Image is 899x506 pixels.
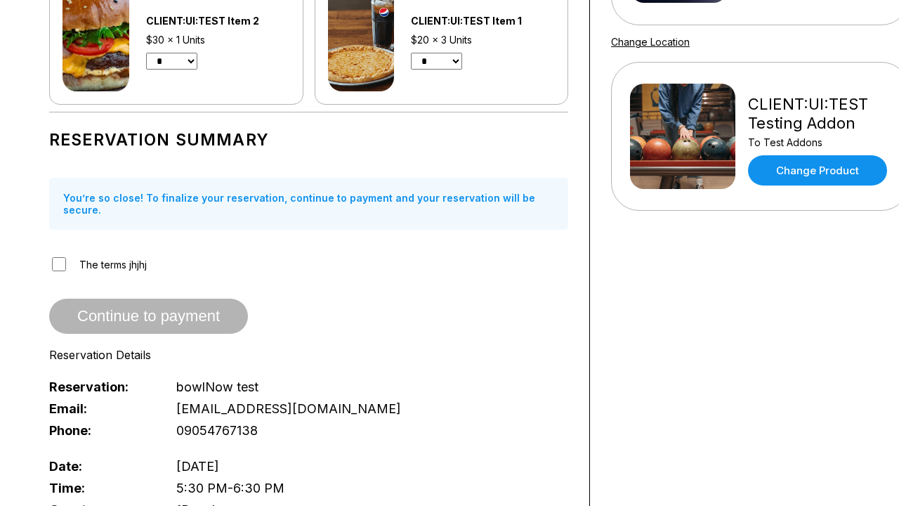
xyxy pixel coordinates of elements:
span: bowlNow test [176,379,258,394]
h1: Reservation Summary [49,130,568,150]
div: Reservation Details [49,348,568,362]
img: CLIENT:UI:TEST Testing Addon [630,84,735,189]
div: You’re so close! To finalize your reservation, continue to payment and your reservation will be s... [49,178,568,230]
div: CLIENT:UI:TEST Testing Addon [748,95,891,133]
div: CLIENT:UI:TEST Item 1 [411,15,555,27]
span: Reservation: [49,379,153,394]
span: Time: [49,481,153,495]
span: Email: [49,401,153,416]
div: To Test Addons [748,136,891,148]
span: The terms jhjhj [79,259,147,271]
span: 5:30 PM - 6:30 PM [176,481,284,495]
span: Phone: [49,423,153,438]
div: CLIENT:UI:TEST Item 2 [146,15,290,27]
div: $30 x 1 Units [146,34,290,46]
span: Date: [49,459,153,474]
a: Change Product [748,155,887,186]
span: [DATE] [176,459,219,474]
div: $20 x 3 Units [411,34,555,46]
span: 09054767138 [176,423,258,438]
a: Change Location [611,36,690,48]
span: [EMAIL_ADDRESS][DOMAIN_NAME] [176,401,401,416]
